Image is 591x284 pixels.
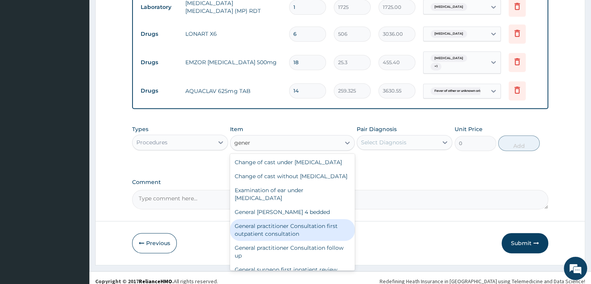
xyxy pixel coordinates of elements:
td: Drugs [137,55,181,70]
img: d_794563401_company_1708531726252_794563401 [14,39,31,58]
span: + 1 [431,63,441,70]
textarea: Type your message and hit 'Enter' [4,196,148,223]
td: LONART X6 [181,26,285,42]
button: Previous [132,233,177,253]
div: Chat with us now [40,44,131,54]
div: Select Diagnosis [361,138,406,146]
span: [MEDICAL_DATA] [431,54,467,62]
div: Procedures [136,138,167,146]
label: Item [230,125,243,133]
label: Comment [132,179,548,186]
div: General practitioner Consultation follow up [230,241,355,263]
label: Unit Price [455,125,483,133]
div: Examination of ear under [MEDICAL_DATA] [230,183,355,205]
button: Add [498,135,540,151]
span: [MEDICAL_DATA] [431,30,467,38]
div: Change of cast under [MEDICAL_DATA] [230,155,355,169]
button: Submit [502,233,548,253]
span: Fever of other or unknown orig... [431,87,488,95]
span: [MEDICAL_DATA] [431,3,467,11]
div: Minimize live chat window [127,4,146,23]
div: General practitioner Consultation first outpatient consultation [230,219,355,241]
td: EMZOR [MEDICAL_DATA] 500mg [181,54,285,70]
div: General [PERSON_NAME] 4 bedded [230,205,355,219]
td: Drugs [137,84,181,98]
div: Change of cast without [MEDICAL_DATA] [230,169,355,183]
label: Pair Diagnosis [357,125,397,133]
span: We're online! [45,90,107,168]
td: Drugs [137,27,181,41]
div: General surgeon first inpatient review [230,263,355,277]
label: Types [132,126,148,133]
td: AQUACLAV 625mg TAB [181,83,285,99]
